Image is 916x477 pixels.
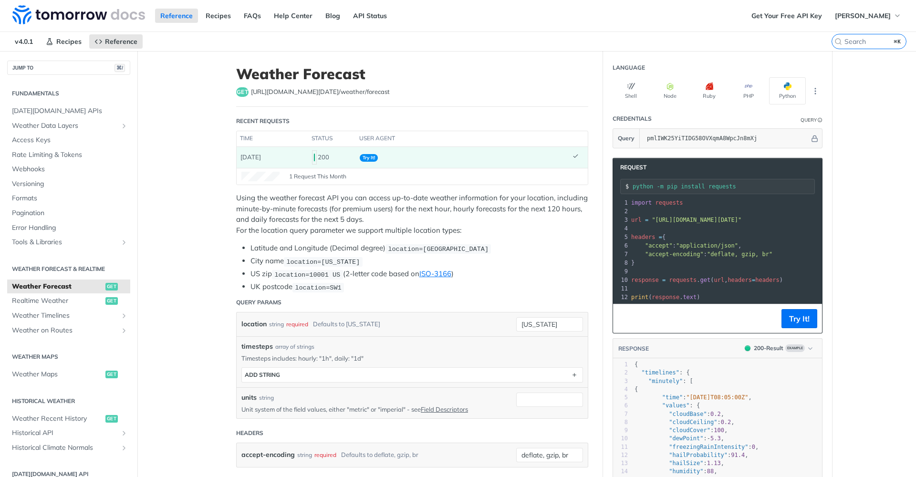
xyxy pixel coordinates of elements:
[250,281,588,292] li: UK postcode
[613,207,629,216] div: 2
[7,235,130,249] a: Tools & LibrariesShow subpages for Tools & Libraries
[613,284,629,293] div: 11
[356,131,569,146] th: user agent
[613,394,628,402] div: 5
[240,153,261,161] span: [DATE]
[613,361,628,369] div: 1
[635,402,700,409] span: : {
[236,117,290,125] div: Recent Requests
[613,198,629,207] div: 1
[313,317,380,331] div: Defaults to [US_STATE]
[12,150,128,160] span: Rate Limiting & Tokens
[631,259,635,266] span: }
[250,269,588,280] li: US zip (2-letter code based on )
[710,435,721,442] span: 5.3
[12,135,128,145] span: Access Keys
[810,134,820,143] button: Hide
[236,193,588,236] p: Using the weather forecast API you can access up-to-date weather information for your location, i...
[834,38,842,45] svg: Search
[633,183,814,190] input: Request instructions
[613,426,628,435] div: 9
[707,435,710,442] span: -
[7,104,130,118] a: [DATE][DOMAIN_NAME] APIs
[613,459,628,467] div: 13
[613,402,628,410] div: 6
[714,277,724,283] span: url
[635,361,638,368] span: {
[754,344,783,353] div: 200 - Result
[7,323,130,338] a: Weather on RoutesShow subpages for Weather on Routes
[613,443,628,451] div: 11
[613,250,629,259] div: 7
[635,411,724,417] span: : ,
[631,217,642,223] span: url
[7,61,130,75] button: JUMP TO⌘/
[835,11,891,20] span: [PERSON_NAME]
[618,134,635,143] span: Query
[12,296,103,306] span: Realtime Weather
[12,370,103,379] span: Weather Maps
[652,217,741,223] span: "[URL][DOMAIN_NAME][DATE]"
[691,77,728,104] button: Ruby
[811,87,820,95] svg: More ellipsis
[631,277,783,283] span: . ( , )
[241,354,583,363] p: Timesteps includes: hourly: "1h", daily: "1d"
[830,9,906,23] button: [PERSON_NAME]
[642,129,810,148] input: apikey
[120,429,128,437] button: Show subpages for Historical API
[120,312,128,320] button: Show subpages for Weather Timelines
[613,129,640,148] button: Query
[388,245,489,252] span: location=[GEOGRAPHIC_DATA]
[237,131,308,146] th: time
[348,9,392,23] a: API Status
[297,448,312,462] div: string
[7,441,130,455] a: Historical Climate NormalsShow subpages for Historical Climate Normals
[236,429,263,437] div: Headers
[613,293,629,301] div: 12
[120,238,128,246] button: Show subpages for Tools & Libraries
[241,342,273,352] span: timesteps
[241,317,267,331] label: location
[241,448,295,462] label: accept-encoding
[769,77,806,104] button: Python
[613,259,629,267] div: 8
[801,116,817,124] div: Query
[242,368,583,382] button: ADD string
[635,427,728,434] span: : ,
[613,224,629,233] div: 4
[56,37,82,46] span: Recipes
[12,238,118,247] span: Tools & Libraries
[105,283,118,290] span: get
[645,251,704,258] span: "accept-encoding"
[241,393,257,403] label: units
[275,342,314,351] div: array of strings
[755,277,780,283] span: headers
[631,234,656,240] span: headers
[105,297,118,305] span: get
[731,452,745,458] span: 91.4
[7,177,130,191] a: Versioning
[7,221,130,235] a: Error Handling
[250,243,588,254] li: Latitude and Longitude (Decimal degree)
[241,172,280,181] canvas: Line Graph
[320,9,345,23] a: Blog
[251,87,390,97] span: https://api.tomorrow.io/v4/weather/forecast
[200,9,236,23] a: Recipes
[613,63,645,72] div: Language
[12,194,128,203] span: Formats
[746,9,827,23] a: Get Your Free API Key
[12,223,128,233] span: Error Handling
[7,191,130,206] a: Formats
[613,451,628,459] div: 12
[631,199,652,206] span: import
[669,411,707,417] span: "cloudBase"
[714,427,724,434] span: 100
[669,427,710,434] span: "cloudCover"
[12,121,118,131] span: Weather Data Layers
[618,311,631,326] button: Copy to clipboard
[635,386,638,393] span: {
[613,216,629,224] div: 3
[10,34,38,49] span: v4.0.1
[7,353,130,361] h2: Weather Maps
[419,269,451,278] a: ISO-3166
